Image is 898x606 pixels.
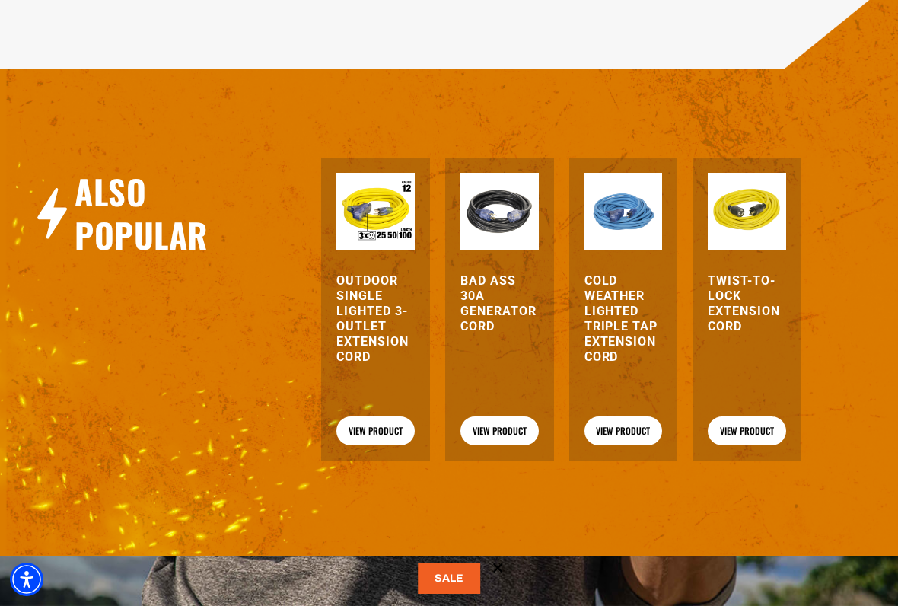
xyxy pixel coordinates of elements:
a: Cold Weather Lighted Triple Tap Extension Cord [584,273,663,365]
h2: Also Popular [75,170,224,257]
img: yellow [708,173,786,251]
a: View Product [460,416,539,445]
a: Twist-to-Lock Extension Cord [708,273,786,334]
img: Light Blue [584,173,663,251]
div: Accessibility Menu [10,563,43,596]
a: View Product [708,416,786,445]
img: black [460,173,539,251]
a: View Product [584,416,663,445]
a: Bad Ass 30A Generator Cord [460,273,539,334]
a: View Product [336,416,415,445]
img: Outdoor Single Lighted 3-Outlet Extension Cord [336,173,415,251]
a: Outdoor Single Lighted 3-Outlet Extension Cord [336,273,415,365]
